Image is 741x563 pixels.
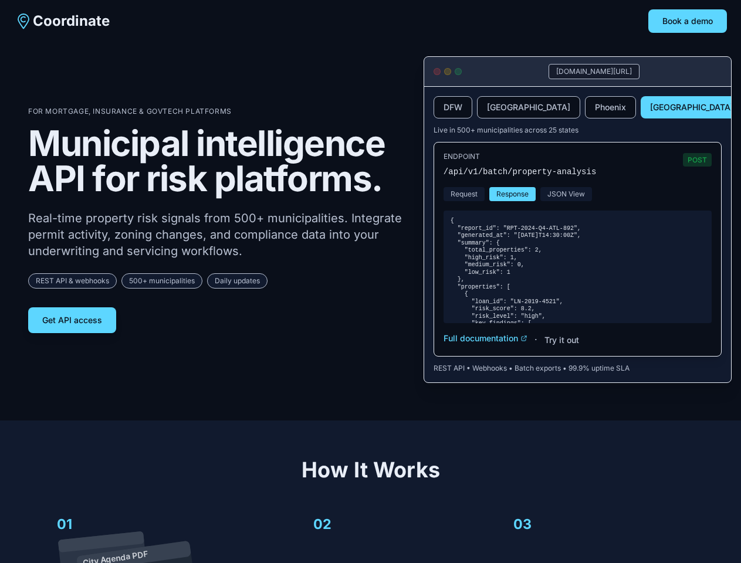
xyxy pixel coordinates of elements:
text: 02 [313,515,331,533]
button: Book a demo [648,9,727,33]
span: REST API & webhooks [28,273,117,289]
span: 500+ municipalities [121,273,202,289]
p: REST API • Webhooks • Batch exports • 99.9% uptime SLA [434,364,722,373]
button: Get API access [28,307,116,333]
text: 01 [57,515,72,533]
span: Coordinate [33,12,110,30]
span: · [534,333,537,347]
a: Coordinate [14,12,110,30]
button: Try it out [544,334,579,346]
h2: How It Works [28,458,713,481]
code: /api/v1/batch/property-analysis [444,167,596,177]
img: Coordinate [14,12,33,30]
h1: Municipal intelligence API for risk platforms. [28,126,405,196]
p: For Mortgage, Insurance & GovTech Platforms [28,107,405,116]
button: [GEOGRAPHIC_DATA] [477,96,580,118]
p: Live in 500+ municipalities across 25 states [434,126,722,135]
span: Daily updates [207,273,268,289]
button: Phoenix [585,96,636,118]
p: ENDPOINT [444,152,712,161]
button: Request [444,187,485,201]
button: JSON View [540,187,592,201]
button: Response [489,187,536,201]
text: 03 [513,515,532,533]
div: [DOMAIN_NAME][URL] [549,64,640,79]
code: { "report_id": "RPT-2024-Q4-ATL-892", "generated_at": "[DATE]T14:30:00Z", "summary": { "total_pro... [451,218,641,415]
button: DFW [434,96,472,118]
span: POST [683,153,712,167]
button: Full documentation [444,333,527,344]
p: Real-time property risk signals from 500+ municipalities. Integrate permit activity, zoning chang... [28,210,405,259]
